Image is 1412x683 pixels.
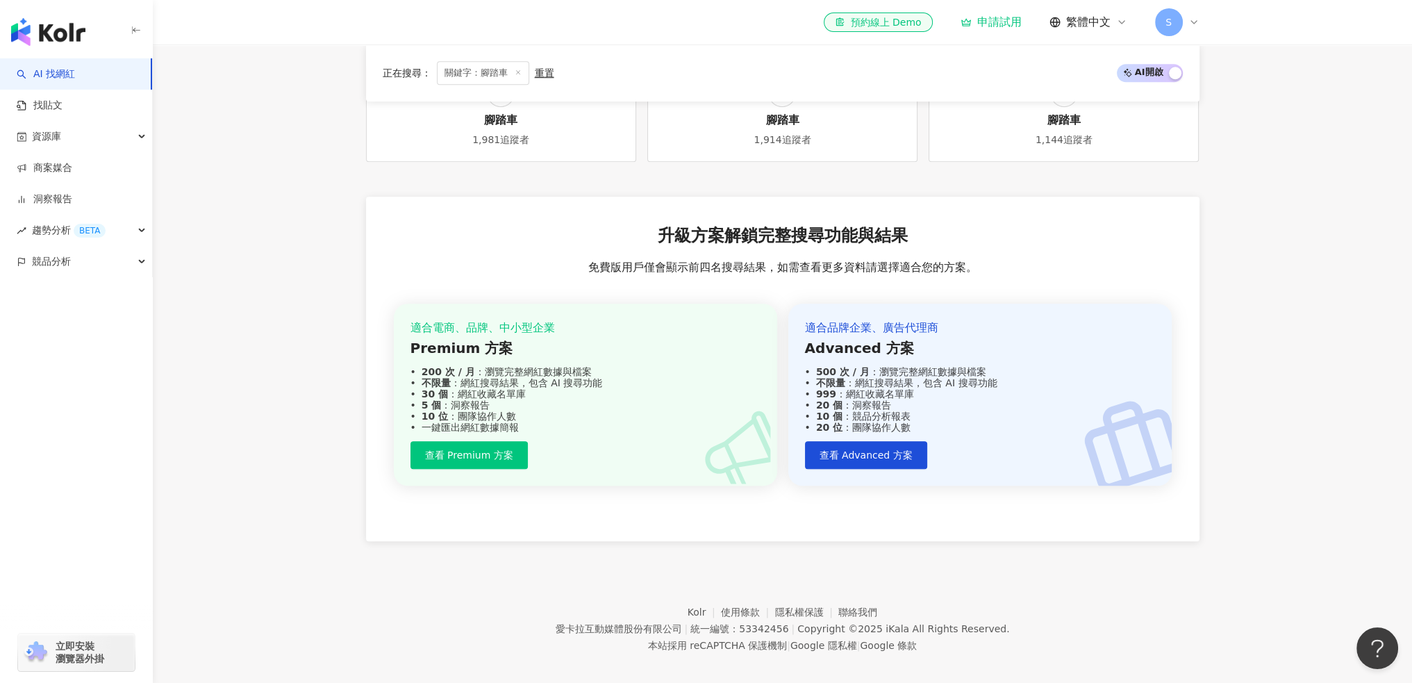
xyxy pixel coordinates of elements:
div: ：團隊協作人數 [410,411,761,422]
a: 聯絡我們 [838,607,877,618]
img: logo [11,18,85,46]
div: 適合電商、品牌、中小型企業 [410,320,761,336]
div: 腳踏車 [1047,113,1081,128]
strong: 999 [816,388,836,400]
div: 一鍵匯出網紅數據簡報 [410,422,761,433]
button: 查看 Premium 方案 [410,441,528,469]
span: 趨勢分析 [32,215,106,246]
a: KOL Avatar腳踏車1,914追蹤者 [647,65,917,162]
span: | [684,623,688,634]
strong: 200 次 / 月 [422,366,475,377]
a: 隱私權保護 [775,607,839,618]
div: ：洞察報告 [410,400,761,411]
div: Advanced 方案 [805,338,1155,358]
a: chrome extension立即安裝 瀏覽器外掛 [18,634,135,671]
iframe: Help Scout Beacon - Open [1356,627,1398,669]
div: BETA [74,224,106,238]
div: 腳踏車 [484,113,517,128]
a: 商案媒合 [17,161,72,175]
strong: 500 次 / 月 [816,366,870,377]
span: 查看 Premium 方案 [425,450,513,461]
span: 升級方案解鎖完整搜尋功能與結果 [658,224,908,248]
div: ：瀏覽完整網紅數據與檔案 [410,366,761,377]
div: 1,914追蹤者 [754,133,811,147]
a: KOL Avatar腳踏車1,981追蹤者 [366,65,636,162]
strong: 不限量 [816,377,845,388]
span: S [1165,15,1172,30]
span: | [791,623,795,634]
div: 預約線上 Demo [835,15,921,29]
span: | [857,640,861,651]
div: Premium 方案 [410,338,761,358]
span: rise [17,226,26,236]
a: 申請試用 [961,15,1022,29]
a: KOL Avatar腳踏車1,144追蹤者 [929,65,1199,162]
strong: 20 個 [816,400,842,411]
span: 繁體中文 [1066,15,1111,30]
div: 統一編號：53342456 [690,623,788,634]
div: ：瀏覽完整網紅數據與檔案 [805,366,1155,377]
div: 愛卡拉互動媒體股份有限公司 [555,623,681,634]
a: Google 條款 [860,640,917,651]
a: 找貼文 [17,99,63,113]
div: ：網紅搜尋結果，包含 AI 搜尋功能 [805,377,1155,388]
a: iKala [886,623,909,634]
strong: 20 位 [816,422,842,433]
span: 競品分析 [32,246,71,277]
span: 立即安裝 瀏覽器外掛 [56,640,104,665]
div: Copyright © 2025 All Rights Reserved. [797,623,1009,634]
span: | [787,640,790,651]
div: ：網紅收藏名單庫 [805,388,1155,400]
a: 預約線上 Demo [824,13,932,32]
span: 資源庫 [32,121,61,152]
img: chrome extension [22,641,49,664]
span: 本站採用 reCAPTCHA 保護機制 [648,637,917,654]
strong: 10 個 [816,411,842,422]
div: 重置 [535,67,554,79]
a: 使用條款 [721,607,775,618]
strong: 10 位 [422,411,448,422]
a: Kolr [688,607,721,618]
strong: 5 個 [422,400,442,411]
strong: 不限量 [422,377,451,388]
strong: 30 個 [422,388,448,400]
a: searchAI 找網紅 [17,67,75,81]
div: ：團隊協作人數 [805,422,1155,433]
a: Google 隱私權 [790,640,857,651]
div: ：競品分析報表 [805,411,1155,422]
div: 腳踏車 [765,113,799,128]
div: 1,144追蹤者 [1036,133,1093,147]
div: ：網紅搜尋結果，包含 AI 搜尋功能 [410,377,761,388]
span: 查看 Advanced 方案 [820,450,913,461]
div: ：網紅收藏名單庫 [410,388,761,400]
div: ：洞察報告 [805,400,1155,411]
div: 1,981追蹤者 [472,133,529,147]
div: 適合品牌企業、廣告代理商 [805,320,1155,336]
a: 洞察報告 [17,192,72,206]
button: 查看 Advanced 方案 [805,441,927,469]
span: 正在搜尋 ： [383,67,431,79]
span: 關鍵字：腳踏車 [437,61,529,85]
span: 免費版用戶僅會顯示前四名搜尋結果，如需查看更多資料請選擇適合您的方案。 [588,260,977,275]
